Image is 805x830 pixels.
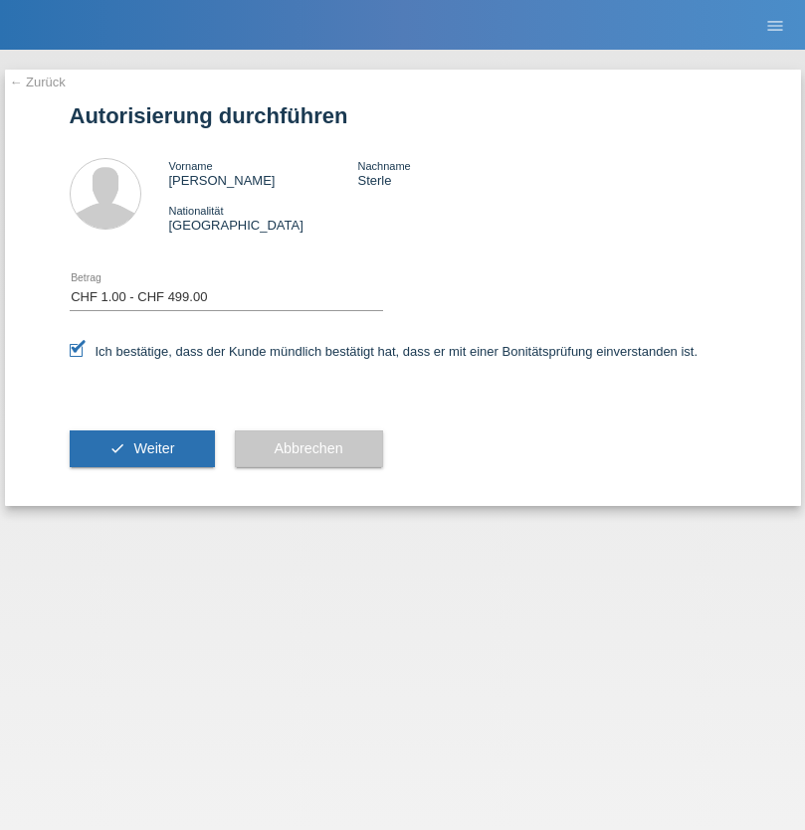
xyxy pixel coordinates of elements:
[765,16,785,36] i: menu
[70,344,699,359] label: Ich bestätige, dass der Kunde mündlich bestätigt hat, dass er mit einer Bonitätsprüfung einversta...
[109,440,125,456] i: check
[169,158,358,188] div: [PERSON_NAME]
[275,440,343,456] span: Abbrechen
[169,205,224,217] span: Nationalität
[133,440,174,456] span: Weiter
[357,160,410,172] span: Nachname
[70,430,215,468] button: check Weiter
[70,103,736,128] h1: Autorisierung durchführen
[357,158,546,188] div: Sterle
[169,160,213,172] span: Vorname
[235,430,383,468] button: Abbrechen
[755,19,795,31] a: menu
[169,203,358,233] div: [GEOGRAPHIC_DATA]
[10,75,66,89] a: ← Zurück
